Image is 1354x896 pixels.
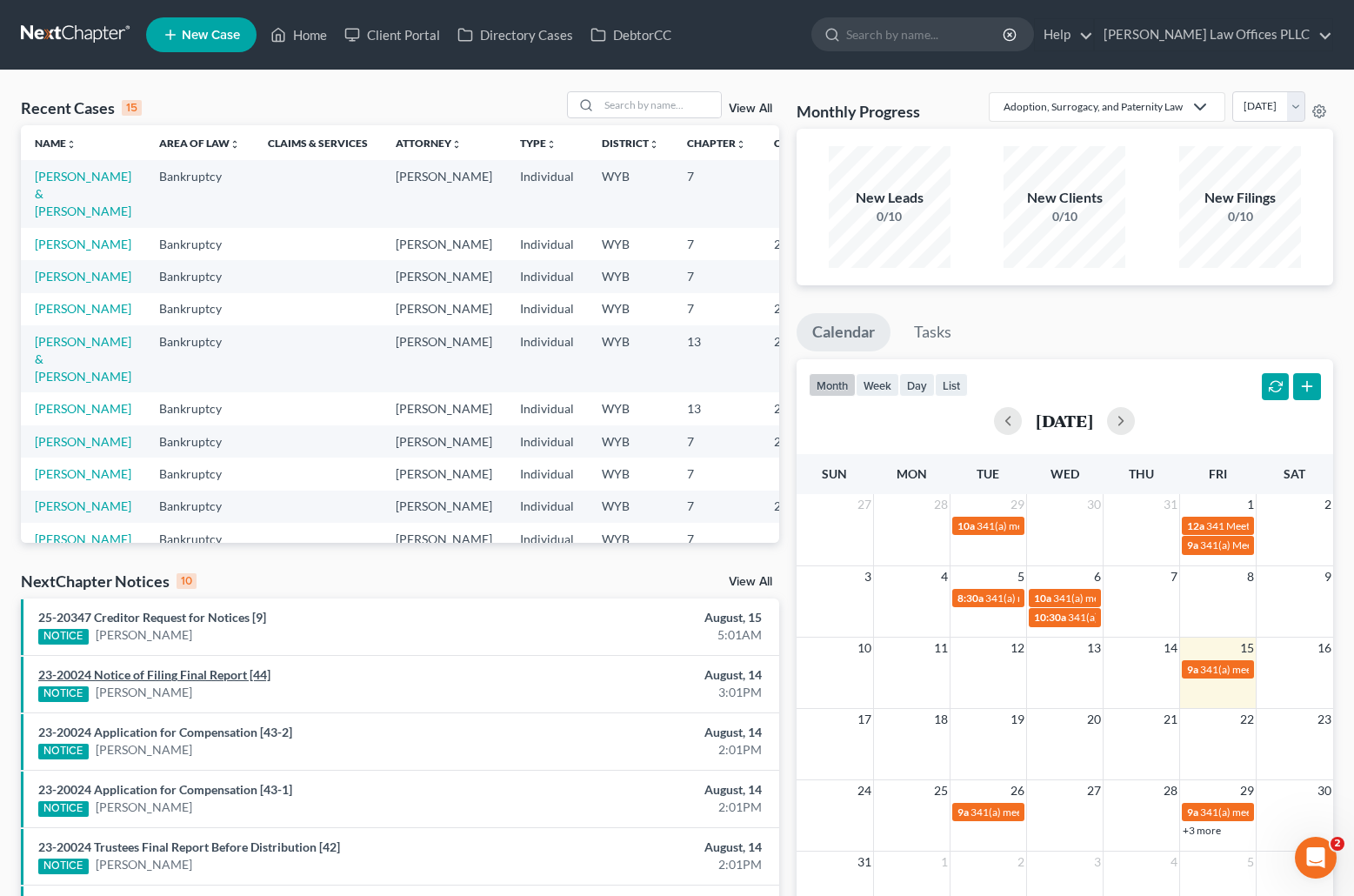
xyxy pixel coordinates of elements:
span: 5 [1245,852,1256,873]
td: WYB [588,458,673,490]
span: Fri [1209,466,1227,481]
a: Client Portal [336,19,449,50]
div: New Clients [1004,188,1125,208]
span: Thu [1129,466,1154,481]
span: 9a [1187,806,1198,819]
td: Individual [506,260,588,292]
span: 1 [1245,494,1256,515]
i: unfold_more [736,139,746,150]
a: Typeunfold_more [520,137,557,150]
span: 9a [1187,538,1198,552]
span: 6 [1092,566,1103,587]
a: 23-20024 Notice of Filing Final Report [44] [38,667,270,682]
td: Bankruptcy [145,260,254,292]
div: NOTICE [38,801,89,817]
a: [PERSON_NAME] & [PERSON_NAME] [35,169,131,218]
a: [PERSON_NAME] [96,741,192,759]
span: 341(a) meeting for [PERSON_NAME] & [PERSON_NAME] [985,592,1245,605]
span: Sun [822,466,847,481]
td: Bankruptcy [145,491,254,523]
td: 7 [673,425,760,458]
span: 3 [863,566,873,587]
button: week [856,373,899,397]
div: NOTICE [38,859,89,874]
td: [PERSON_NAME] [382,260,506,292]
td: Bankruptcy [145,392,254,425]
div: Adoption, Surrogacy, and Paternity Law [1004,99,1183,114]
span: 1 [939,852,950,873]
td: Individual [506,458,588,490]
td: Individual [506,425,588,458]
i: unfold_more [230,139,240,150]
span: 8 [1245,566,1256,587]
a: [PERSON_NAME] [96,684,192,701]
span: 24 [856,780,873,801]
a: 23-20024 Application for Compensation [43-2] [38,725,292,739]
span: 10 [856,638,873,659]
i: unfold_more [546,139,557,150]
td: [PERSON_NAME] [382,293,506,325]
td: [PERSON_NAME] [382,491,506,523]
a: 23-20024 Trustees Final Report Before Distribution [42] [38,839,340,854]
span: 26 [1009,780,1026,801]
a: Area of Lawunfold_more [159,137,240,150]
span: 29 [1009,494,1026,515]
td: 24-20026 [760,228,844,260]
td: Bankruptcy [145,228,254,260]
a: View All [729,576,772,588]
td: Bankruptcy [145,325,254,392]
a: [PERSON_NAME] [35,237,131,251]
span: 30 [1085,494,1103,515]
td: WYB [588,293,673,325]
div: 10 [177,573,197,589]
td: 21-20428 [760,325,844,392]
td: Individual [506,392,588,425]
td: [PERSON_NAME] [382,458,506,490]
span: 23 [1316,709,1333,730]
td: [PERSON_NAME] [382,392,506,425]
div: New Leads [829,188,950,208]
span: 20 [1085,709,1103,730]
a: Tasks [898,313,967,351]
span: 2 [1323,494,1333,515]
iframe: Intercom live chat [1295,837,1337,879]
span: Mon [897,466,927,481]
div: 15 [122,100,142,116]
div: August, 15 [532,609,762,626]
a: Directory Cases [449,19,582,50]
h3: Monthly Progress [797,101,920,122]
div: 0/10 [829,208,950,225]
a: [PERSON_NAME] [35,301,131,316]
td: 7 [673,491,760,523]
span: 16 [1316,638,1333,659]
span: 3 [1092,852,1103,873]
span: 341(a) meeting for [PERSON_NAME] & [PERSON_NAME] [1053,592,1313,605]
td: Bankruptcy [145,523,254,590]
a: Case Nounfold_more [774,137,830,150]
span: 8:30a [957,592,984,605]
span: 13 [1085,638,1103,659]
button: month [809,373,856,397]
span: 5 [1016,566,1026,587]
td: [PERSON_NAME] [382,425,506,458]
td: Bankruptcy [145,425,254,458]
a: View All [729,103,772,115]
td: Individual [506,293,588,325]
a: [PERSON_NAME] [96,626,192,644]
a: +3 more [1183,824,1221,837]
div: 0/10 [1004,208,1125,225]
button: list [935,373,968,397]
div: 3:01PM [532,684,762,701]
td: 7 [673,523,760,590]
span: 21 [1162,709,1179,730]
input: Search by name... [846,18,1005,50]
div: Recent Cases [21,97,142,118]
div: 2:01PM [532,799,762,816]
span: 7 [1169,566,1179,587]
a: Home [262,19,336,50]
td: [PERSON_NAME] [382,228,506,260]
span: 28 [1162,780,1179,801]
span: 29 [1238,780,1256,801]
input: Search by name... [599,92,721,117]
button: day [899,373,935,397]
